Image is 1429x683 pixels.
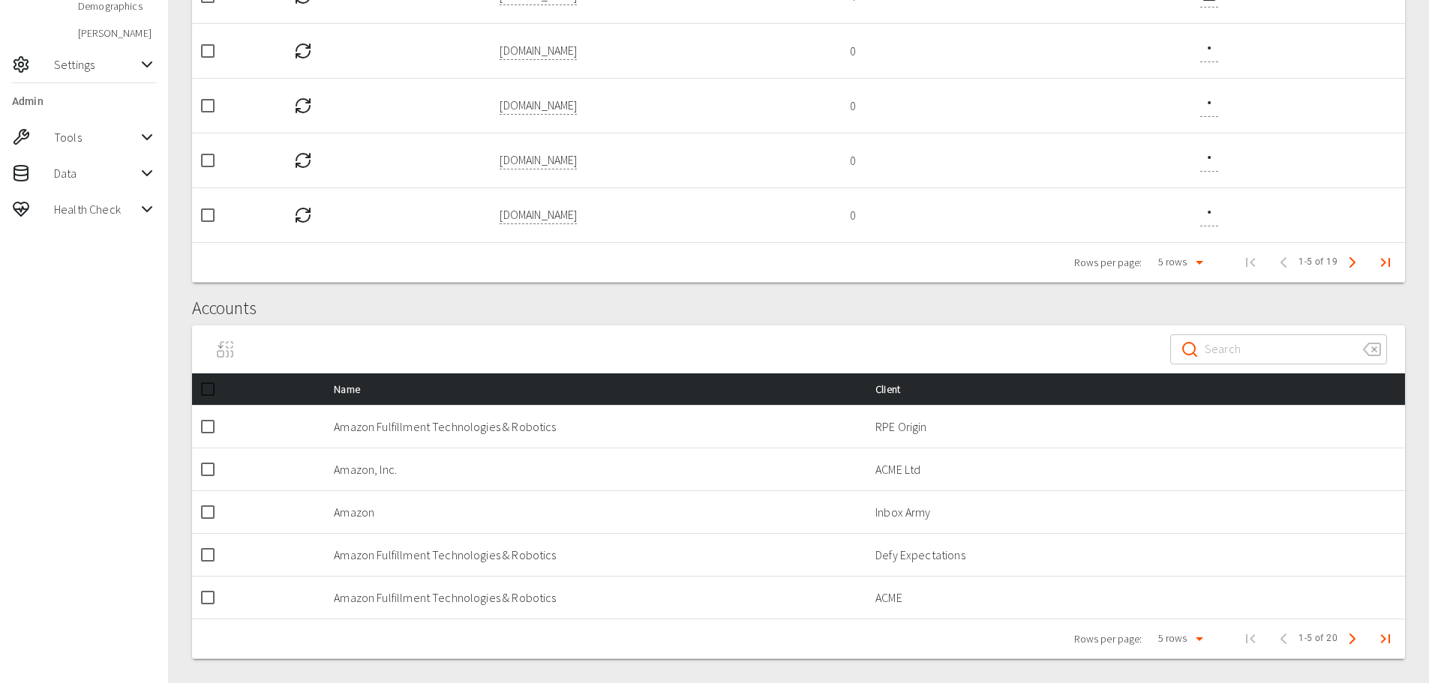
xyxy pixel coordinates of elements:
[288,91,318,121] button: Refresh IPs
[1337,247,1367,277] button: Next Page
[1367,621,1403,657] button: Last Page
[294,206,312,224] svg: Refresh IPs
[1154,631,1191,646] div: 5 rows
[1298,631,1337,646] span: 1-5 of 20
[875,503,1393,521] p: Inbox Army
[288,145,318,175] button: Refresh IPs
[294,97,312,115] svg: Refresh IPs
[1200,94,1218,112] svg: Other Domain
[1154,254,1191,269] div: 5 rows
[54,128,138,146] span: Tools
[1268,624,1298,654] span: Previous Page
[850,206,1176,224] p: 0
[1232,244,1268,280] span: First Page
[875,380,924,398] span: Client
[875,380,1393,398] div: Client
[1367,244,1403,280] button: Last Page
[500,41,577,59] p: [DOMAIN_NAME]
[1298,255,1337,270] span: 1-5 of 19
[500,205,577,223] p: [DOMAIN_NAME]
[1205,328,1351,370] input: Search
[850,151,1176,169] p: 0
[210,334,240,364] span: Rename to Company Name
[875,546,1393,564] p: Defy Expectations
[1181,340,1199,358] svg: Search
[875,589,1393,607] p: ACME
[1200,39,1218,57] svg: Other Domain
[294,42,312,60] svg: Refresh IPs
[875,460,1393,478] p: ACME Ltd
[1148,628,1209,649] div: 5 rows
[288,200,318,230] button: Refresh IPs
[1232,621,1268,657] span: First Page
[850,42,1176,60] p: 0
[78,25,156,40] span: [PERSON_NAME]
[875,418,1393,436] p: RPE Origin
[334,380,384,398] span: Name
[192,298,1405,319] h2: Accounts
[1200,148,1218,166] svg: Other Domain
[500,151,577,169] p: [DOMAIN_NAME]
[1200,203,1218,221] svg: Other Domain
[54,164,138,182] span: Data
[500,96,577,114] p: [DOMAIN_NAME]
[1148,251,1209,273] div: 5 rows
[334,589,851,607] p: Amazon Fulfillment Technologies & Robotics
[288,36,318,66] button: Refresh IPs
[334,460,851,478] p: Amazon, Inc.
[334,503,851,521] p: Amazon
[294,151,312,169] svg: Refresh IPs
[850,97,1176,115] p: 0
[1074,631,1142,646] p: Rows per page:
[1268,247,1298,277] span: Previous Page
[334,418,851,436] p: Amazon Fulfillment Technologies & Robotics
[1337,624,1367,654] button: Next Page
[334,380,851,398] div: Name
[334,546,851,564] p: Amazon Fulfillment Technologies & Robotics
[54,200,138,218] span: Health Check
[54,55,138,73] span: Settings
[1074,255,1142,270] p: Rows per page:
